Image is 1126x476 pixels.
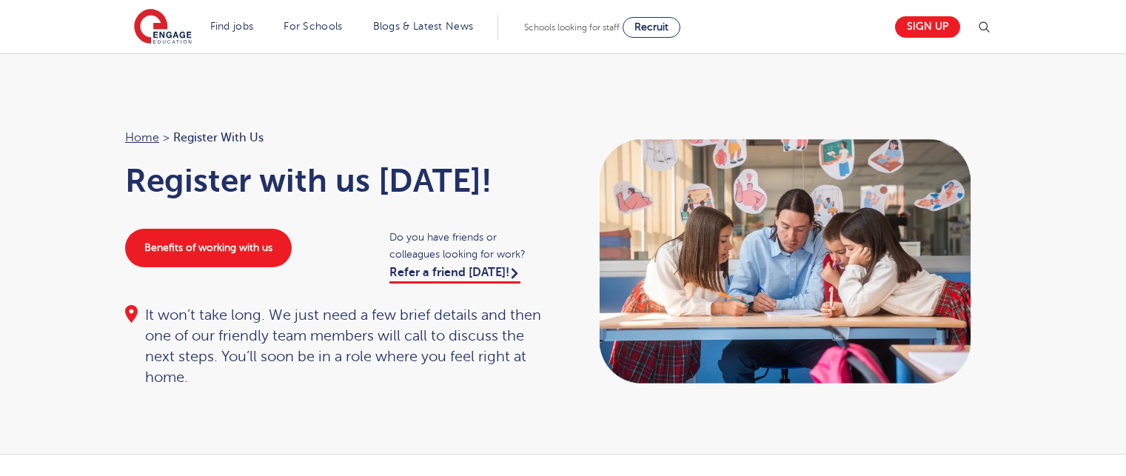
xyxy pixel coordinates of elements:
a: Benefits of working with us [125,229,292,267]
div: It won’t take long. We just need a few brief details and then one of our friendly team members wi... [125,305,549,388]
a: Recruit [623,17,680,38]
img: Engage Education [134,9,192,46]
a: For Schools [284,21,342,32]
a: Blogs & Latest News [373,21,474,32]
span: Do you have friends or colleagues looking for work? [389,229,549,263]
span: Recruit [634,21,668,33]
span: > [163,131,170,144]
span: Register with us [173,128,264,147]
h1: Register with us [DATE]! [125,162,549,199]
a: Sign up [895,16,960,38]
a: Refer a friend [DATE]! [389,266,520,284]
span: Schools looking for staff [524,22,620,33]
a: Home [125,131,159,144]
a: Find jobs [210,21,254,32]
nav: breadcrumb [125,128,549,147]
